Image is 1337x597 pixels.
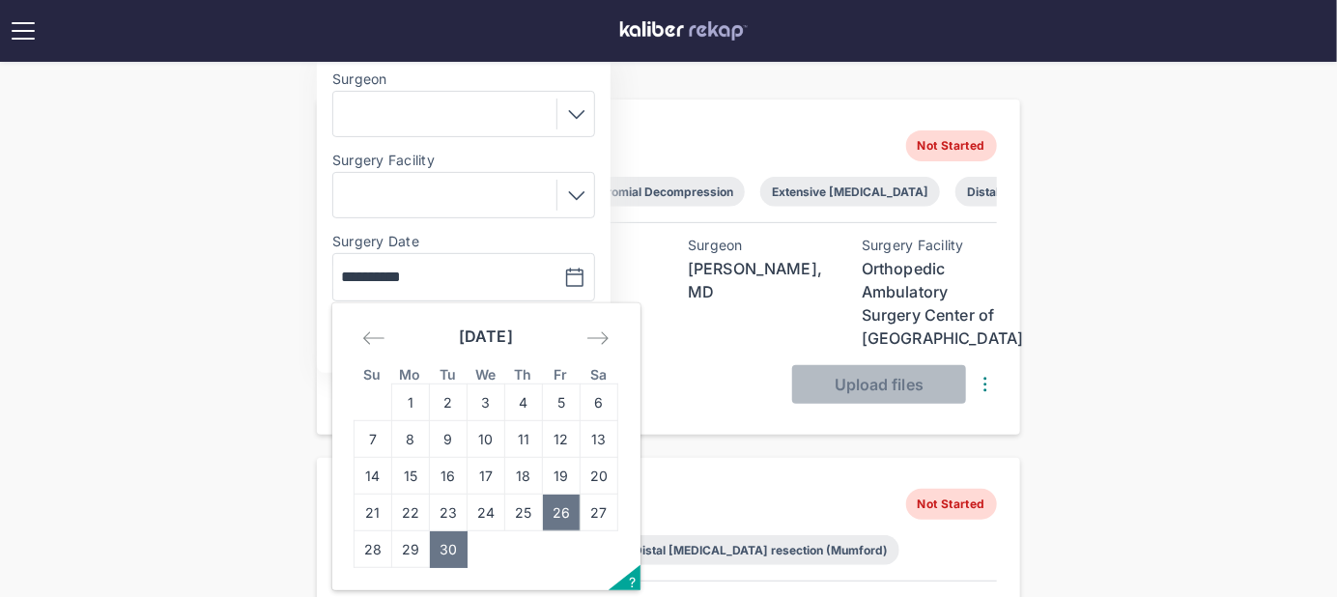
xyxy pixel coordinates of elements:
[468,421,505,458] td: Wednesday, September 10, 2025
[578,321,618,355] div: Move forward to switch to the next month.
[792,365,966,404] button: Upload files
[468,495,505,531] td: Wednesday, September 24, 2025
[468,458,505,495] td: Wednesday, September 17, 2025
[355,421,392,458] td: Sunday, September 7, 2025
[505,495,543,531] td: Thursday, September 25, 2025
[581,458,618,495] td: Saturday, September 20, 2025
[440,366,457,383] small: Tu
[505,458,543,495] td: Thursday, September 18, 2025
[543,495,581,531] td: Friday, September 26, 2025
[835,375,924,394] span: Upload files
[430,421,468,458] td: Tuesday, September 9, 2025
[430,384,468,421] td: Tuesday, September 2, 2025
[355,495,392,531] td: Sunday, September 21, 2025
[772,185,928,199] div: Extensive [MEDICAL_DATA]
[609,565,640,590] button: Open the keyboard shortcuts panel.
[906,489,997,520] span: Not Started
[862,238,997,253] div: Surgery Facility
[505,421,543,458] td: Thursday, September 11, 2025
[571,185,733,199] div: Subacromial Decompression
[355,458,392,495] td: Sunday, September 14, 2025
[459,327,513,346] strong: [DATE]
[392,421,430,458] td: Monday, September 8, 2025
[8,15,39,46] img: open menu icon
[475,366,497,383] small: We
[317,69,1020,92] div: 2 entries
[332,303,640,590] div: Calendar
[332,153,595,168] label: Surgery Facility
[634,543,888,557] div: Distal [MEDICAL_DATA] resection (Mumford)
[430,458,468,495] td: Tuesday, September 16, 2025
[355,531,392,568] td: Sunday, September 28, 2025
[967,185,1221,199] div: Distal [MEDICAL_DATA] resection (Mumford)
[392,531,430,568] td: Monday, September 29, 2025
[505,384,543,421] td: Thursday, September 4, 2025
[906,130,997,161] span: Not Started
[974,373,997,396] img: DotsThreeVertical.31cb0eda.svg
[430,495,468,531] td: Tuesday, September 23, 2025
[581,495,618,531] td: Saturday, September 27, 2025
[581,421,618,458] td: Saturday, September 13, 2025
[688,257,823,303] div: [PERSON_NAME], MD
[363,366,382,383] small: Su
[392,384,430,421] td: Monday, September 1, 2025
[581,384,618,421] td: Saturday, September 6, 2025
[514,366,532,383] small: Th
[543,458,581,495] td: Friday, September 19, 2025
[392,495,430,531] td: Monday, September 22, 2025
[862,257,997,350] div: Orthopedic Ambulatory Surgery Center of [GEOGRAPHIC_DATA]
[399,366,421,383] small: Mo
[688,238,823,253] div: Surgeon
[468,384,505,421] td: Wednesday, September 3, 2025
[332,71,595,87] label: Surgeon
[430,531,468,568] td: Selected. Tuesday, September 30, 2025
[629,574,636,590] span: ?
[354,321,394,355] div: Move backward to switch to the previous month.
[554,366,568,383] small: Fr
[590,366,608,383] small: Sa
[620,21,748,41] img: kaliber labs logo
[543,421,581,458] td: Friday, September 12, 2025
[392,458,430,495] td: Monday, September 15, 2025
[543,384,581,421] td: Friday, September 5, 2025
[332,234,595,249] label: Surgery Date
